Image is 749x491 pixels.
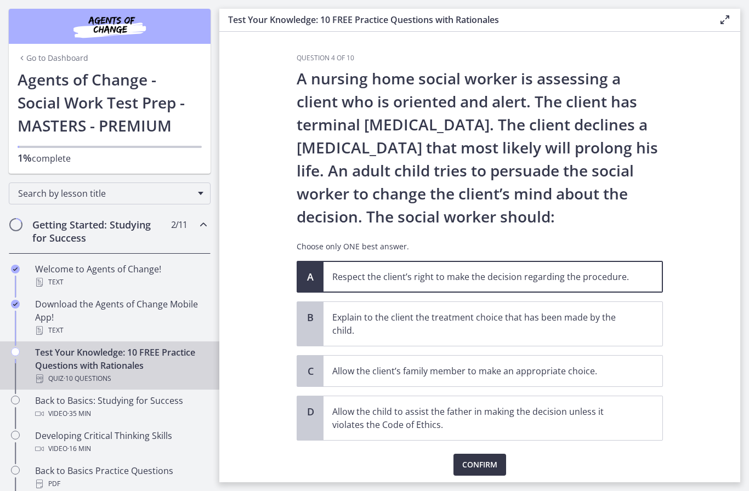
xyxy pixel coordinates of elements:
div: Quiz [35,372,206,385]
img: Agents of Change [44,13,175,39]
span: Confirm [462,458,497,471]
span: · 10 Questions [64,372,111,385]
div: Text [35,324,206,337]
i: Completed [11,265,20,273]
h1: Agents of Change - Social Work Test Prep - MASTERS - PREMIUM [18,68,202,137]
span: 1% [18,151,32,164]
div: Back to Basics: Studying for Success [35,394,206,420]
p: Choose only ONE best answer. [297,241,663,252]
span: Search by lesson title [18,187,192,199]
div: Developing Critical Thinking Skills [35,429,206,455]
div: Test Your Knowledge: 10 FREE Practice Questions with Rationales [35,346,206,385]
p: A nursing home social worker is assessing a client who is oriented and alert. The client has term... [297,67,663,228]
div: Video [35,407,206,420]
span: C [304,364,317,378]
p: Explain to the client the treatment choice that has been made by the child. [332,311,632,337]
span: B [304,311,317,324]
p: complete [18,151,202,165]
h3: Question 4 of 10 [297,54,663,62]
div: Download the Agents of Change Mobile App! [35,298,206,337]
span: · 35 min [67,407,91,420]
div: PDF [35,477,206,490]
i: Completed [11,300,20,309]
div: Back to Basics Practice Questions [35,464,206,490]
span: D [304,405,317,418]
div: Welcome to Agents of Change! [35,262,206,289]
span: A [304,270,317,283]
div: Video [35,442,206,455]
h2: Getting Started: Studying for Success [32,218,166,244]
span: · 16 min [67,442,91,455]
button: Confirm [453,454,506,476]
span: 2 / 11 [171,218,187,231]
div: Text [35,276,206,289]
div: Search by lesson title [9,182,211,204]
p: Respect the client’s right to make the decision regarding the procedure. [332,270,632,283]
h3: Test Your Knowledge: 10 FREE Practice Questions with Rationales [228,13,701,26]
p: Allow the child to assist the father in making the decision unless it violates the Code of Ethics. [332,405,632,431]
a: Go to Dashboard [18,53,88,64]
p: Allow the client’s family member to make an appropriate choice. [332,364,632,378]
